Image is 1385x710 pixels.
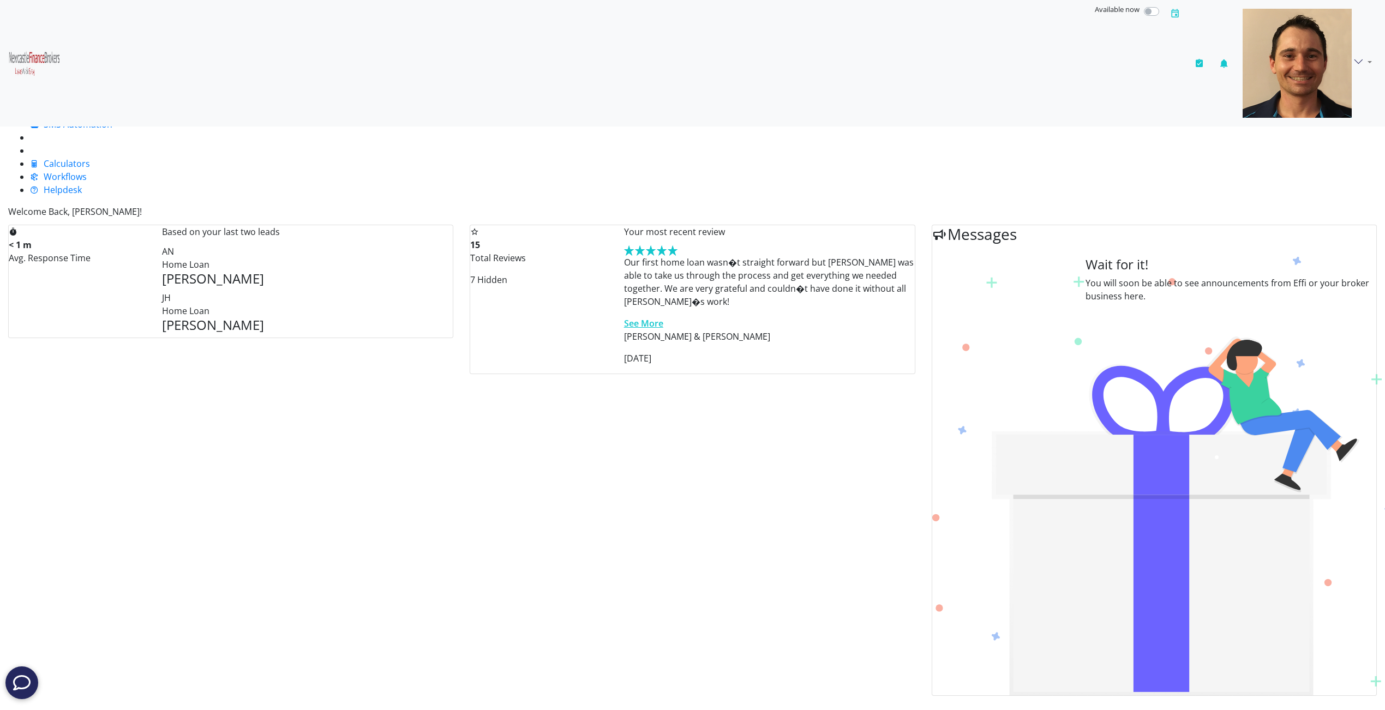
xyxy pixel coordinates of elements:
a: Calculators [30,158,90,170]
p: You will soon be able to see announcements from Effi or your broker business here. [1086,276,1376,303]
h4: [PERSON_NAME] [162,317,453,333]
p: [DATE] [624,352,915,365]
a: Workflows [30,171,87,183]
span: AN [162,245,174,257]
img: ed25c8f3-f3eb-431e-bc7e-1fcec469fd6b-637399037915938163.png [9,50,59,76]
span: JH [162,292,171,304]
h3: Messages [932,225,1376,244]
span: 7 Hidden [470,274,507,286]
a: SMS Automation [30,118,112,130]
h4: [PERSON_NAME] [162,271,453,287]
a: See More [624,317,663,329]
p: Based on your last two leads [162,225,453,238]
a: Helpdesk [30,184,82,196]
span: Helpdesk [44,184,82,196]
p: Total Reviews [470,251,607,264]
span: Calculators [44,158,90,170]
h4: Wait for it! [1086,257,1376,273]
img: d9df0ad3-c6af-46dd-a355-72ef7f6afda3-637400917012654623.png [1243,9,1352,118]
span: Available now [1095,4,1140,14]
strong: 15 [470,239,480,251]
p: Welcome Back, [PERSON_NAME]! [8,205,915,218]
p: Your most recent review [624,225,915,238]
span: Home Loan [162,258,209,270]
p: Avg. Response Time [9,251,146,264]
p: [PERSON_NAME] & [PERSON_NAME] [624,330,915,343]
strong: < 1 m [9,239,32,251]
span: Home Loan [162,305,209,317]
span: Workflows [44,171,87,183]
p: Our first home loan wasn�t straight forward but [PERSON_NAME] was able to take us through the pro... [624,256,915,308]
